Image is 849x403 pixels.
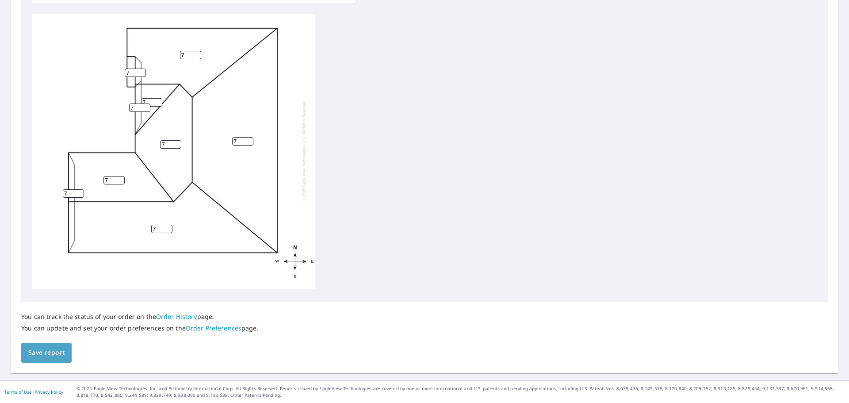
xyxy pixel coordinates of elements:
[21,343,72,363] button: Save report
[28,347,65,358] span: Save report
[21,324,259,332] p: You can update and set your order preferences on the page.
[34,389,63,395] a: Privacy Policy
[76,385,845,399] p: © 2025 Eagle View Technologies, Inc. and Pictometry International Corp. All Rights Reserved. Repo...
[186,324,241,332] a: Order Preferences
[4,389,32,395] a: Terms of Use
[156,312,197,321] a: Order History
[21,313,259,321] p: You can track the status of your order on the page.
[4,389,63,395] p: |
